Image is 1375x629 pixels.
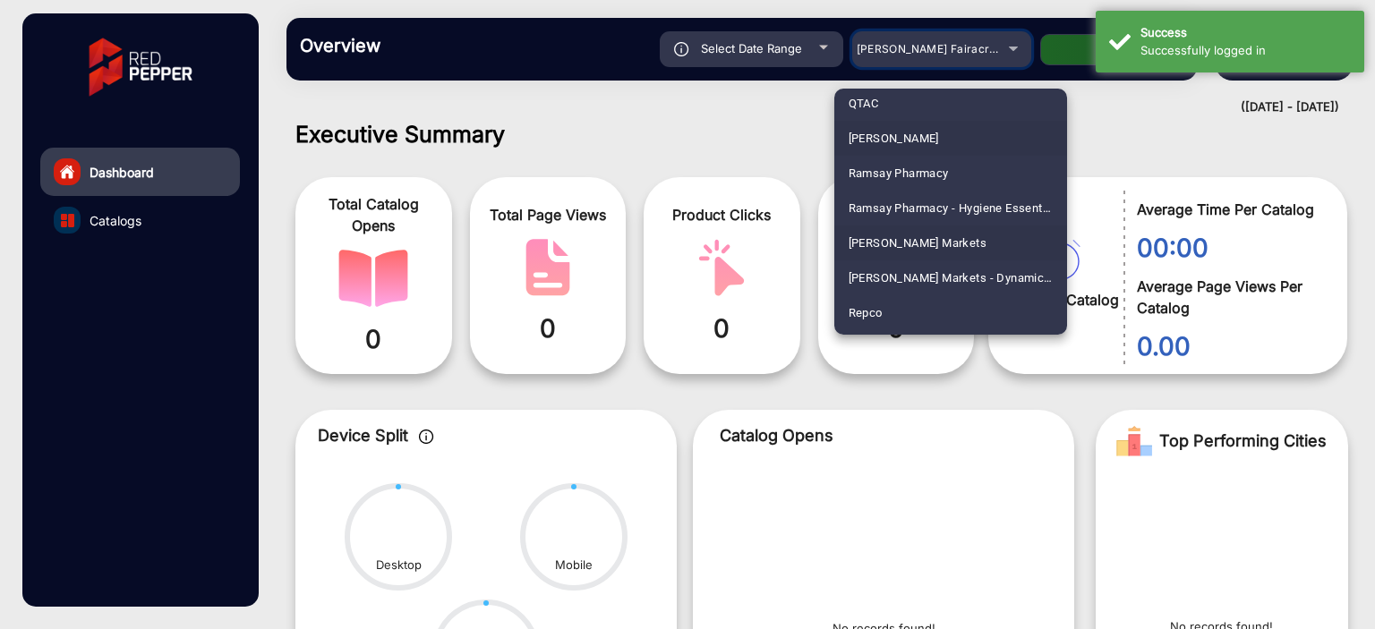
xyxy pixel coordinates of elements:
[849,156,949,191] span: Ramsay Pharmacy
[849,260,1053,295] span: [PERSON_NAME] Markets - Dynamic E-commerce Edition
[849,225,987,260] span: [PERSON_NAME] Markets
[849,86,879,121] span: QTAC
[849,330,969,365] span: [PERSON_NAME] Shop
[1140,42,1351,60] div: Successfully logged in
[1140,24,1351,42] div: Success
[849,121,939,156] span: [PERSON_NAME]
[849,191,1053,225] span: Ramsay Pharmacy - Hygiene Essentials
[849,295,883,330] span: Repco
